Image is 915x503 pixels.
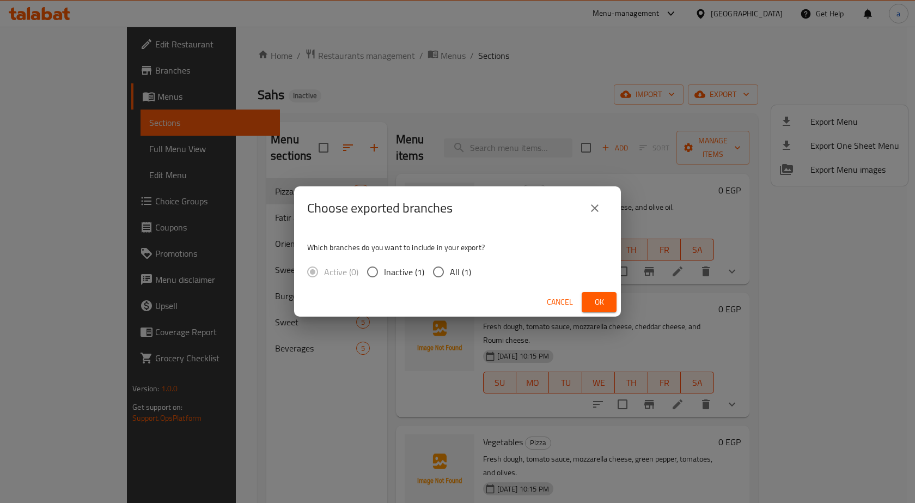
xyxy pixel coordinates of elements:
[324,265,358,278] span: Active (0)
[542,292,577,312] button: Cancel
[450,265,471,278] span: All (1)
[590,295,608,309] span: Ok
[582,292,617,312] button: Ok
[307,242,608,253] p: Which branches do you want to include in your export?
[384,265,424,278] span: Inactive (1)
[307,199,453,217] h2: Choose exported branches
[547,295,573,309] span: Cancel
[582,195,608,221] button: close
